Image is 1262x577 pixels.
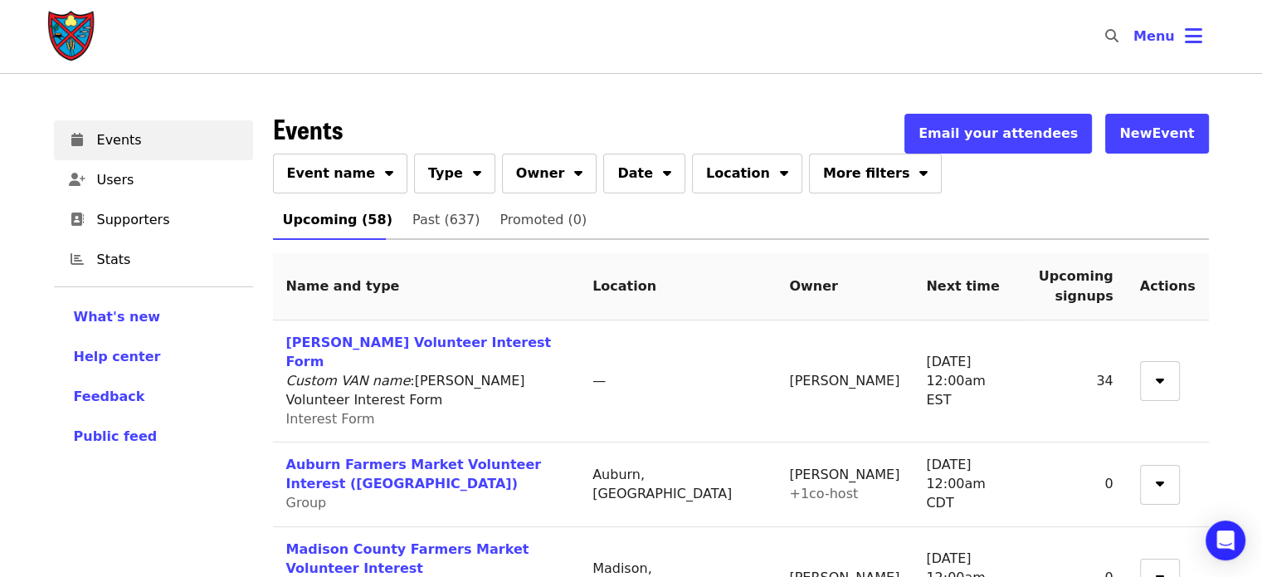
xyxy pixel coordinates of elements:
[776,253,913,320] th: Owner
[69,172,85,188] i: user-plus icon
[54,120,253,160] a: Events
[74,309,161,325] span: What's new
[1039,372,1113,391] div: 34
[913,320,1025,443] td: [DATE] 12:00am EST
[823,164,909,183] span: More filters
[1105,28,1118,44] i: search icon
[592,466,763,504] div: Auburn, [GEOGRAPHIC_DATA]
[1039,475,1113,494] div: 0
[692,154,802,193] button: Location
[913,253,1025,320] th: Next time
[97,170,240,190] span: Users
[286,495,327,511] span: Group
[286,411,375,427] span: Interest Form
[412,208,480,232] span: Past (637)
[919,163,928,178] i: sort-down icon
[74,427,233,447] a: Public feed
[516,164,565,183] span: Owner
[428,164,463,183] span: Type
[780,163,788,178] i: sort-down icon
[54,240,253,280] a: Stats
[71,252,84,267] i: chart-bar icon
[273,200,402,240] a: Upcoming (58)
[74,428,158,444] span: Public feed
[1127,253,1209,320] th: Actions
[904,114,1092,154] button: Email your attendees
[71,212,84,227] i: address-book icon
[273,154,408,193] button: Event name
[473,163,481,178] i: sort-down icon
[402,200,490,240] a: Past (637)
[385,163,393,178] i: sort-down icon
[1156,473,1164,489] i: sort-down icon
[54,200,253,240] a: Supporters
[74,387,145,407] button: Feedback
[71,132,83,148] i: calendar icon
[414,154,495,193] button: Type
[287,164,376,183] span: Event name
[776,320,913,443] td: [PERSON_NAME]
[592,372,763,391] div: —
[286,373,411,389] i: Custom VAN name
[1133,28,1175,44] span: Menu
[74,347,233,367] a: Help center
[97,130,240,150] span: Events
[617,164,653,183] span: Date
[283,208,392,232] span: Upcoming (58)
[502,154,597,193] button: Owner
[286,457,542,491] a: Auburn Farmers Market Volunteer Interest ([GEOGRAPHIC_DATA])
[789,485,899,504] div: + 1 co-host
[913,443,1025,527] td: [DATE] 12:00am CDT
[603,154,685,193] button: Date
[1128,17,1142,56] input: Search
[1206,521,1245,560] div: Open Intercom Messenger
[47,10,97,63] img: Society of St. Andrew - Home
[54,160,253,200] a: Users
[706,164,770,183] span: Location
[663,163,671,178] i: sort-down icon
[776,443,913,527] td: [PERSON_NAME]
[1156,370,1164,386] i: sort-down icon
[499,208,587,232] span: Promoted (0)
[273,253,580,320] th: Name and type
[1105,114,1208,154] button: NewEvent
[579,253,776,320] th: Location
[574,163,582,178] i: sort-down icon
[490,200,597,240] a: Promoted (0)
[1120,17,1216,56] button: Toggle account menu
[273,320,580,443] td: : [PERSON_NAME] Volunteer Interest Form
[74,307,233,327] a: What's new
[97,210,240,230] span: Supporters
[809,154,942,193] button: More filters
[273,109,343,148] span: Events
[74,349,161,364] span: Help center
[1185,24,1202,48] i: bars icon
[1039,268,1113,304] span: Upcoming signups
[286,335,552,369] a: [PERSON_NAME] Volunteer Interest Form
[97,250,240,270] span: Stats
